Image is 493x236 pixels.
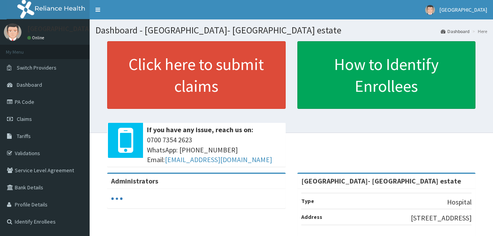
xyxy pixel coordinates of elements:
span: [GEOGRAPHIC_DATA] [440,6,487,13]
a: Online [27,35,46,40]
h1: Dashboard - [GEOGRAPHIC_DATA]- [GEOGRAPHIC_DATA] estate [95,25,487,35]
b: Type [301,198,314,205]
p: [STREET_ADDRESS] [411,213,472,223]
img: User Image [425,5,435,15]
li: Here [470,28,487,35]
b: Address [301,213,322,220]
b: Administrators [111,177,158,185]
p: Hospital [447,197,472,207]
strong: [GEOGRAPHIC_DATA]- [GEOGRAPHIC_DATA] estate [301,177,461,185]
a: [EMAIL_ADDRESS][DOMAIN_NAME] [165,155,272,164]
span: Switch Providers [17,64,57,71]
p: [GEOGRAPHIC_DATA] [27,25,92,32]
a: Dashboard [441,28,470,35]
span: Dashboard [17,81,42,88]
span: 0700 7354 2623 WhatsApp: [PHONE_NUMBER] Email: [147,135,282,165]
a: How to Identify Enrollees [297,41,476,109]
img: User Image [4,23,21,41]
span: Claims [17,115,32,122]
span: Tariffs [17,133,31,140]
b: If you have any issue, reach us on: [147,125,253,134]
svg: audio-loading [111,193,123,205]
a: Click here to submit claims [107,41,286,109]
